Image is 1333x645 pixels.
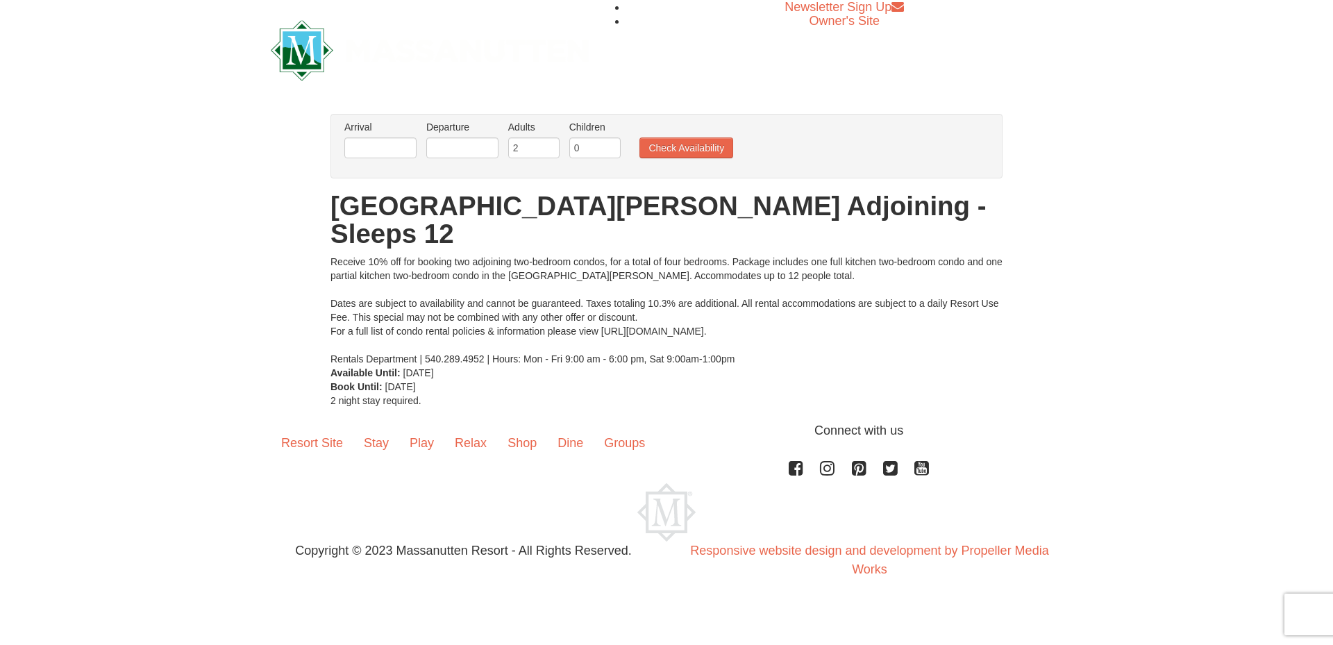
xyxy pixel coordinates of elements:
[594,421,655,464] a: Groups
[330,192,1003,248] h1: [GEOGRAPHIC_DATA][PERSON_NAME] Adjoining - Sleeps 12
[330,395,421,406] span: 2 night stay required.
[271,421,1062,440] p: Connect with us
[569,120,621,134] label: Children
[426,120,498,134] label: Departure
[330,255,1003,366] div: Receive 10% off for booking two adjoining two-bedroom condos, for a total of four bedrooms. Packa...
[497,421,547,464] a: Shop
[637,483,696,542] img: Massanutten Resort Logo
[271,421,353,464] a: Resort Site
[385,381,416,392] span: [DATE]
[810,14,880,28] a: Owner's Site
[330,381,383,392] strong: Book Until:
[444,421,497,464] a: Relax
[403,367,434,378] span: [DATE]
[639,137,733,158] button: Check Availability
[399,421,444,464] a: Play
[271,32,589,65] a: Massanutten Resort
[690,544,1048,576] a: Responsive website design and development by Propeller Media Works
[353,421,399,464] a: Stay
[271,20,589,81] img: Massanutten Resort Logo
[260,542,666,560] p: Copyright © 2023 Massanutten Resort - All Rights Reserved.
[547,421,594,464] a: Dine
[508,120,560,134] label: Adults
[344,120,417,134] label: Arrival
[330,367,401,378] strong: Available Until:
